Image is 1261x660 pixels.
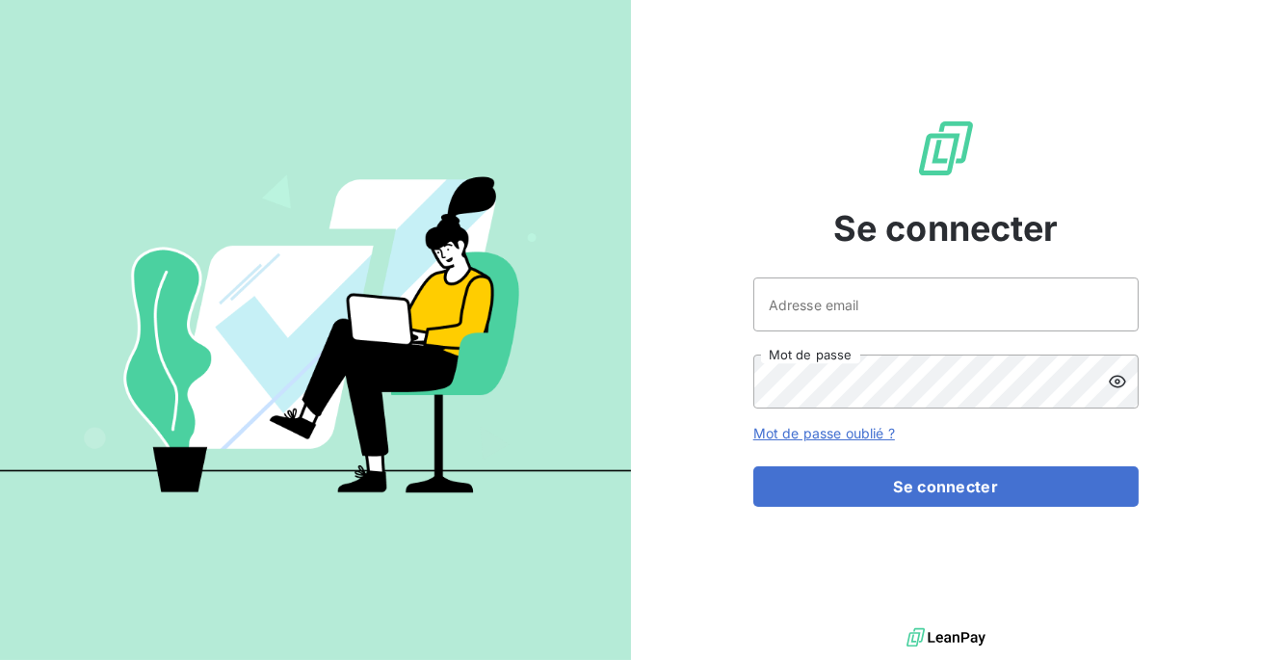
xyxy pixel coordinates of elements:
[753,277,1139,331] input: placeholder
[753,466,1139,507] button: Se connecter
[833,202,1059,254] span: Se connecter
[915,118,977,179] img: Logo LeanPay
[906,623,985,652] img: logo
[753,425,895,441] a: Mot de passe oublié ?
